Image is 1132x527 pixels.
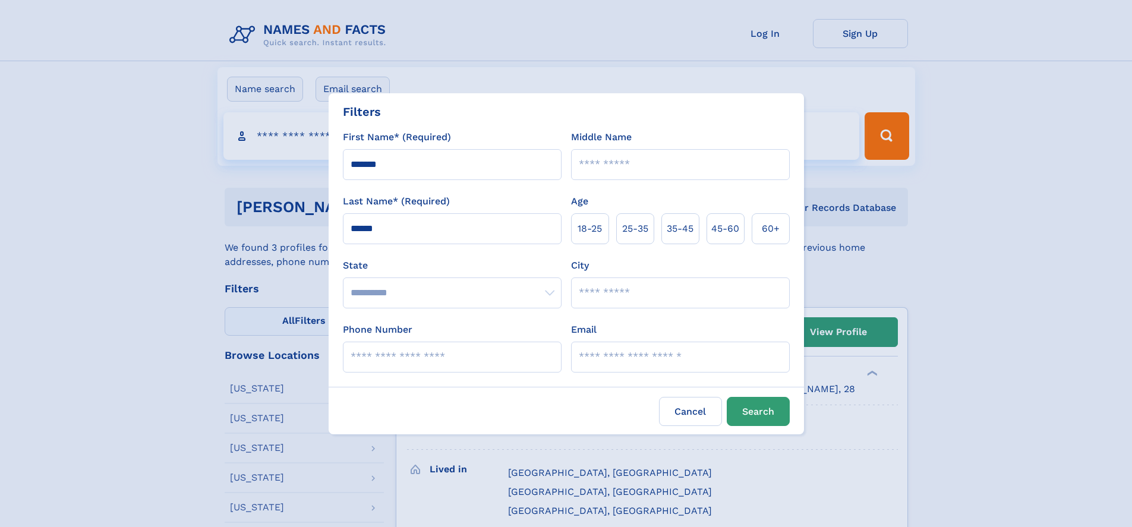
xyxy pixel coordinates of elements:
[622,222,648,236] span: 25‑35
[727,397,790,426] button: Search
[571,323,597,337] label: Email
[571,194,588,209] label: Age
[343,194,450,209] label: Last Name* (Required)
[343,130,451,144] label: First Name* (Required)
[571,130,632,144] label: Middle Name
[343,323,412,337] label: Phone Number
[762,222,780,236] span: 60+
[343,103,381,121] div: Filters
[667,222,693,236] span: 35‑45
[578,222,602,236] span: 18‑25
[571,258,589,273] label: City
[711,222,739,236] span: 45‑60
[659,397,722,426] label: Cancel
[343,258,562,273] label: State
